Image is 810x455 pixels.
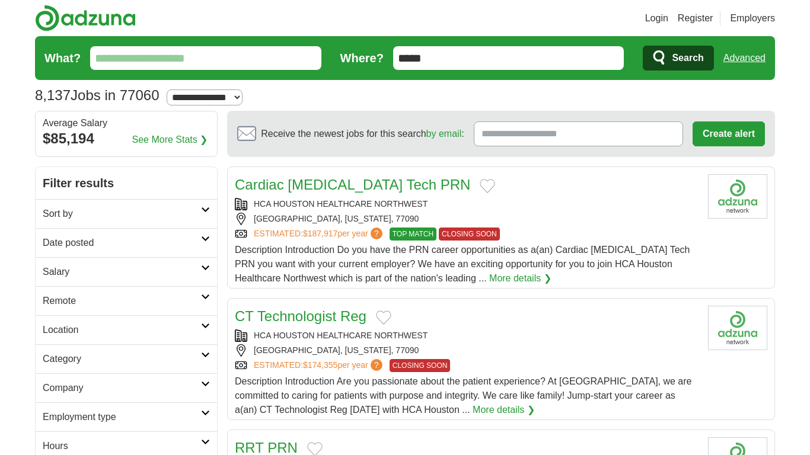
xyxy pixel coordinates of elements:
a: Category [36,344,217,373]
span: CLOSING SOON [390,359,451,372]
a: by email [426,129,462,139]
h1: Jobs in 77060 [35,87,160,103]
span: ? [371,227,382,239]
span: Receive the newest jobs for this search : [261,127,464,141]
h2: Company [43,381,201,395]
a: Sort by [36,199,217,228]
a: Date posted [36,228,217,257]
span: $174,355 [303,360,337,370]
a: Employers [730,11,775,25]
span: ? [371,359,382,371]
img: Adzuna logo [35,5,136,31]
a: ESTIMATED:$187,917per year? [254,227,385,241]
div: [GEOGRAPHIC_DATA], [US_STATE], 77090 [235,213,699,225]
a: Company [36,373,217,402]
div: $85,194 [43,128,210,149]
span: Description Introduction Are you passionate about the patient experience? At [GEOGRAPHIC_DATA], w... [235,376,691,415]
a: CT Technologist Reg [235,308,366,324]
span: CLOSING SOON [439,227,500,241]
span: Search [672,46,703,70]
h2: Employment type [43,410,201,424]
label: Where? [340,49,384,67]
a: Employment type [36,402,217,431]
a: Advanced [723,46,766,70]
a: More details ❯ [473,403,535,417]
a: See More Stats ❯ [132,133,208,147]
button: Search [643,46,713,71]
h2: Location [43,323,201,337]
button: Create alert [693,121,765,146]
a: Cardiac [MEDICAL_DATA] Tech PRN [235,177,470,193]
h2: Remote [43,294,201,308]
div: [GEOGRAPHIC_DATA], [US_STATE], 77090 [235,344,699,357]
img: Company logo [708,306,767,350]
a: More details ❯ [489,271,551,286]
div: Average Salary [43,118,210,128]
label: What? [44,49,81,67]
div: HCA HOUSTON HEALTHCARE NORTHWEST [235,329,699,342]
span: Description Introduction Do you have the PRN career opportunities as a(an) Cardiac [MEDICAL_DATA]... [235,245,690,283]
h2: Sort by [43,207,201,221]
a: Salary [36,257,217,286]
button: Add to favorite jobs [376,310,391,325]
h2: Filter results [36,167,217,199]
span: 8,137 [35,85,71,106]
div: HCA HOUSTON HEALTHCARE NORTHWEST [235,198,699,210]
h2: Hours [43,439,201,453]
span: TOP MATCH [390,227,436,241]
h2: Salary [43,265,201,279]
h2: Date posted [43,236,201,250]
img: Company logo [708,174,767,219]
h2: Category [43,352,201,366]
a: Remote [36,286,217,315]
button: Add to favorite jobs [480,179,495,193]
a: Register [678,11,713,25]
span: $187,917 [303,229,337,238]
a: Login [645,11,668,25]
a: Location [36,315,217,344]
a: ESTIMATED:$174,355per year? [254,359,385,372]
